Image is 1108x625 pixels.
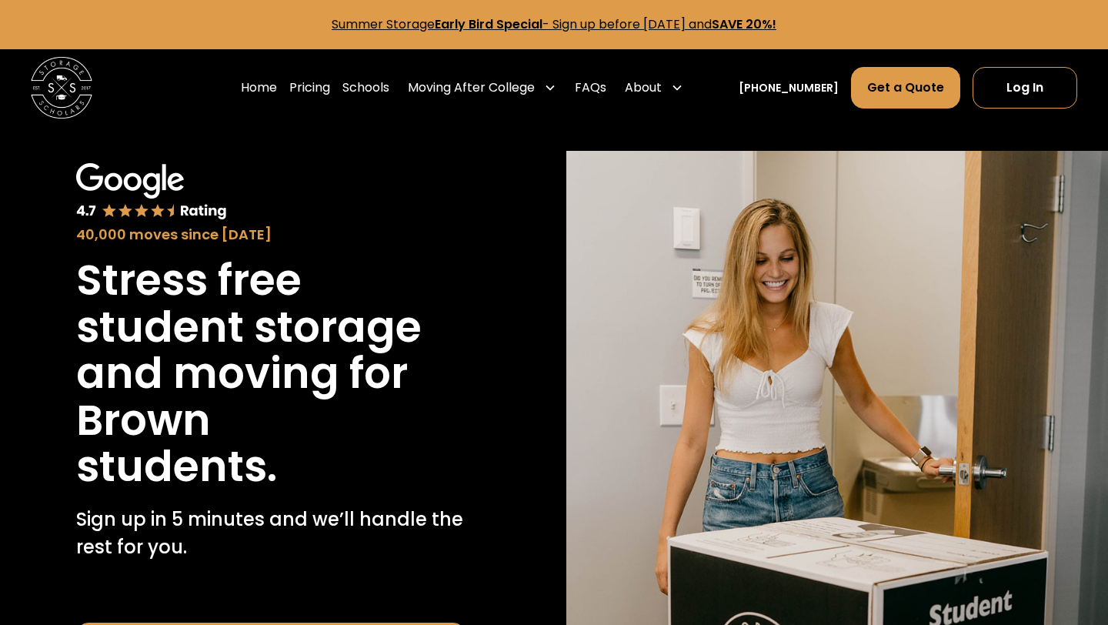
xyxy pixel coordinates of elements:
strong: Early Bird Special [435,15,542,33]
div: Moving After College [408,79,535,97]
a: Pricing [289,66,330,109]
h1: Stress free student storage and moving for [76,257,466,397]
a: Log In [973,67,1077,109]
a: Summer StorageEarly Bird Special- Sign up before [DATE] andSAVE 20%! [332,15,776,33]
h1: students. [76,443,277,490]
a: Home [241,66,277,109]
a: FAQs [575,66,606,109]
img: Google 4.7 star rating [76,163,227,221]
a: [PHONE_NUMBER] [739,80,839,96]
p: Sign up in 5 minutes and we’ll handle the rest for you. [76,506,466,561]
a: Schools [342,66,389,109]
div: 40,000 moves since [DATE] [76,224,466,245]
div: About [625,79,662,97]
div: About [619,66,689,109]
h1: Brown [76,397,211,444]
div: Moving After College [402,66,562,109]
img: Storage Scholars main logo [31,57,92,119]
a: Get a Quote [851,67,960,109]
strong: SAVE 20%! [712,15,776,33]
